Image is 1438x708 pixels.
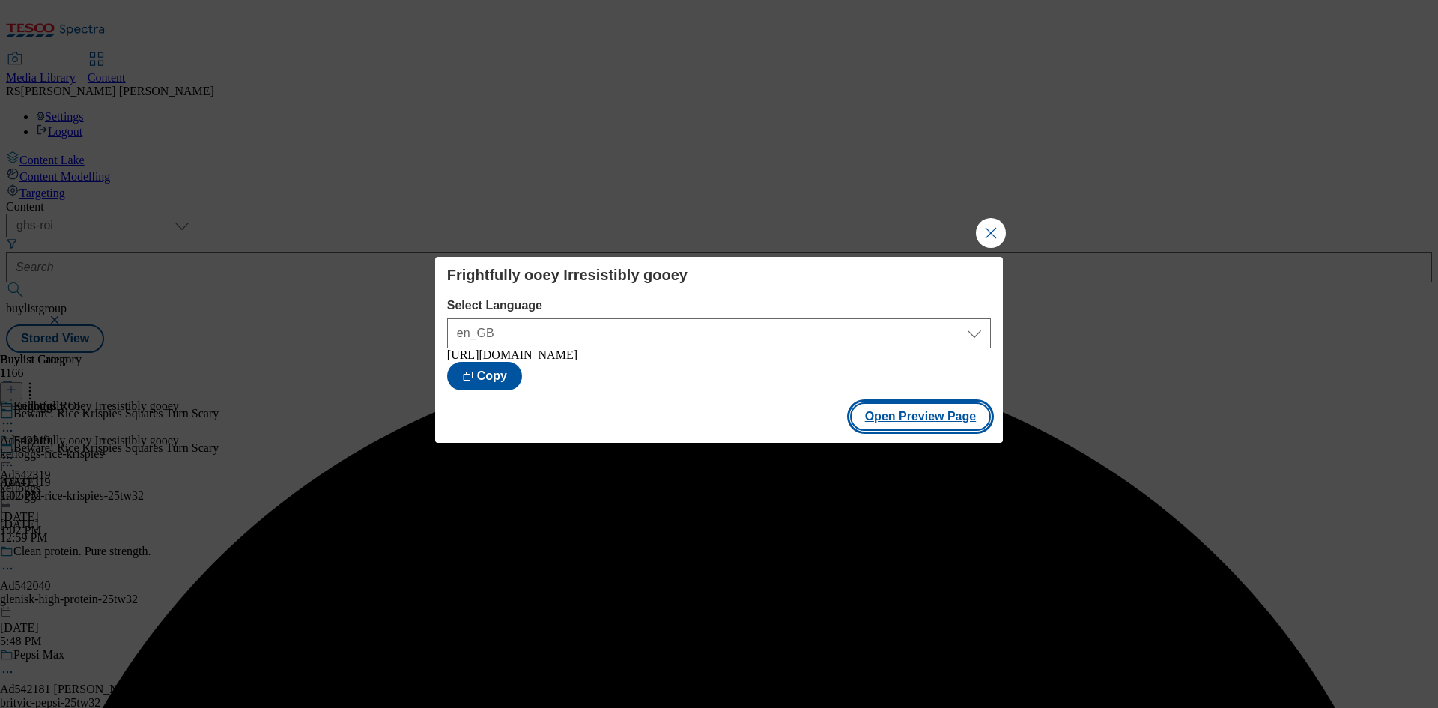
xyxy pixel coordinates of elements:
button: Open Preview Page [850,402,992,431]
label: Select Language [447,299,991,312]
div: [URL][DOMAIN_NAME] [447,348,991,362]
button: Close Modal [976,218,1006,248]
h4: Frightfully ooey Irresistibly gooey [447,266,991,284]
button: Copy [447,362,522,390]
div: Modal [435,257,1003,443]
